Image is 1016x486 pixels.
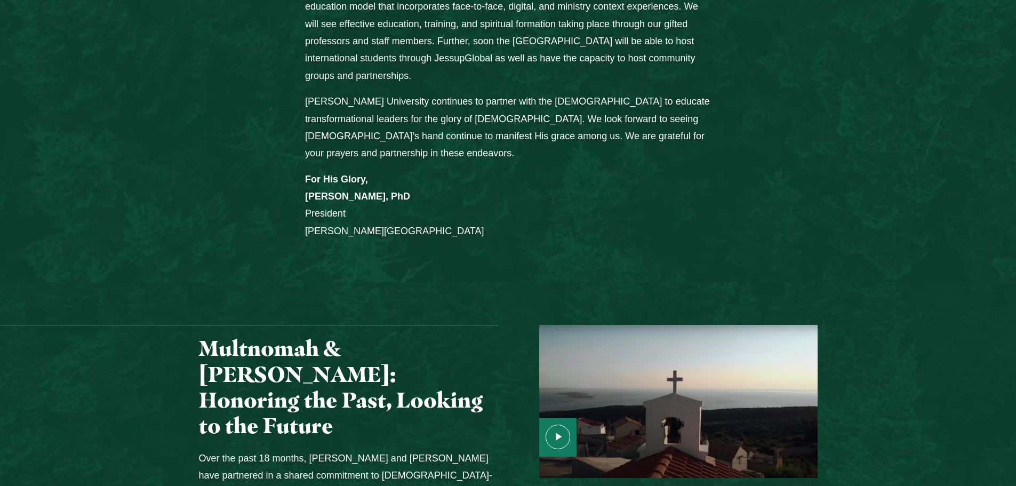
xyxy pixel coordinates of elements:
[305,174,410,202] strong: For His Glory, [PERSON_NAME], PhD
[199,335,483,439] span: Multnomah & [PERSON_NAME]: Honoring the Past, Looking to the Future
[518,325,817,478] a: screenshot-2024-05-29-at-1.39.11-pm
[305,171,711,240] p: President [PERSON_NAME][GEOGRAPHIC_DATA]
[305,93,711,162] p: [PERSON_NAME] University continues to partner with the [DEMOGRAPHIC_DATA] to educate transformati...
